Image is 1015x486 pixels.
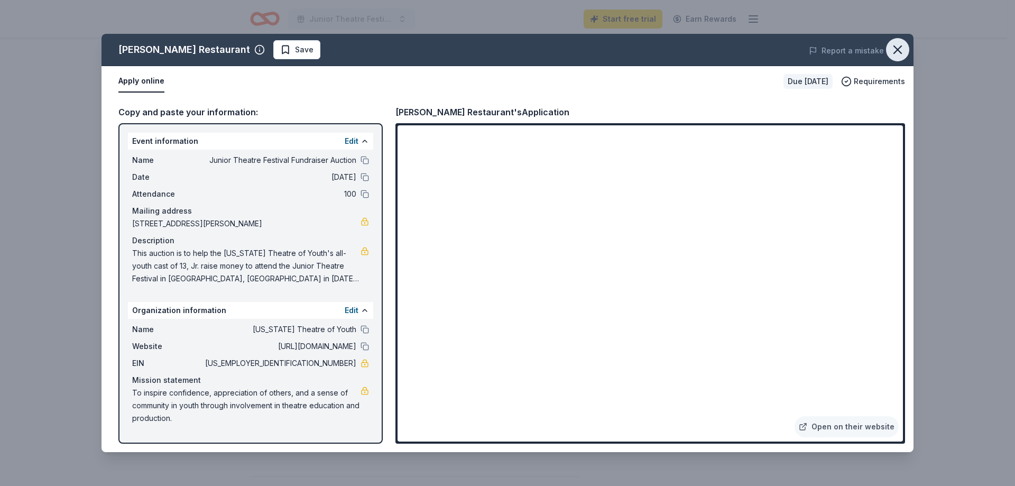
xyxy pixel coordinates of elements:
div: [PERSON_NAME] Restaurant's Application [395,105,569,119]
button: Requirements [841,75,905,88]
span: [US_STATE] Theatre of Youth [203,323,356,336]
span: [DATE] [203,171,356,184]
span: Attendance [132,188,203,200]
button: Edit [345,304,358,317]
span: To inspire confidence, appreciation of others, and a sense of community in youth through involvem... [132,387,361,425]
span: 100 [203,188,356,200]
span: Save [295,43,313,56]
span: Name [132,154,203,167]
span: [STREET_ADDRESS][PERSON_NAME] [132,217,361,230]
button: Report a mistake [809,44,884,57]
span: Junior Theatre Festival Fundraiser Auction [203,154,356,167]
div: Event information [128,133,373,150]
span: Requirements [854,75,905,88]
div: Copy and paste your information: [118,105,383,119]
div: Organization information [128,302,373,319]
span: [URL][DOMAIN_NAME] [203,340,356,353]
button: Save [273,40,320,59]
button: Edit [345,135,358,148]
a: Open on their website [795,416,899,437]
div: Mission statement [132,374,369,387]
div: Description [132,234,369,247]
span: Date [132,171,203,184]
div: [PERSON_NAME] Restaurant [118,41,250,58]
span: EIN [132,357,203,370]
div: Mailing address [132,205,369,217]
span: [US_EMPLOYER_IDENTIFICATION_NUMBER] [203,357,356,370]
button: Apply online [118,70,164,93]
div: Due [DATE] [783,74,833,89]
span: This auction is to help the [US_STATE] Theatre of Youth's all-youth cast of 13, Jr. raise money t... [132,247,361,285]
span: Name [132,323,203,336]
span: Website [132,340,203,353]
